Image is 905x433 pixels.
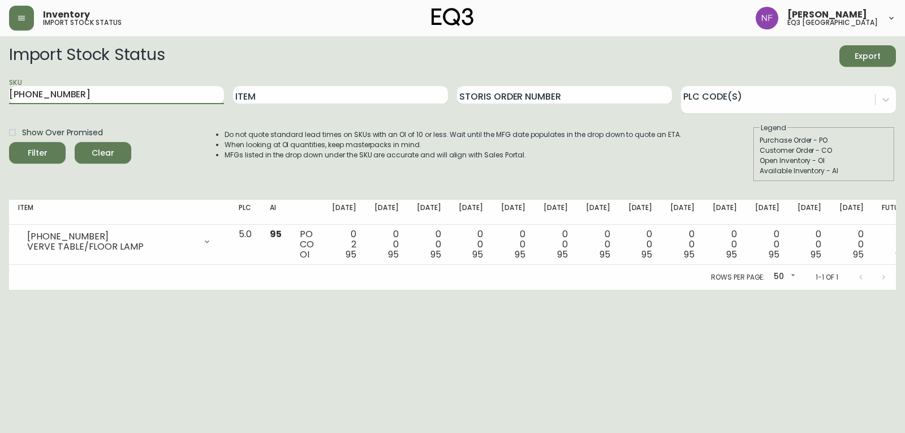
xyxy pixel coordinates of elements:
div: 0 0 [374,229,399,260]
div: 0 0 [544,229,568,260]
div: 0 0 [501,229,525,260]
th: AI [261,200,291,225]
span: 95 [472,248,483,261]
div: 0 0 [459,229,483,260]
span: 95 [684,248,695,261]
div: 0 0 [586,229,610,260]
h5: eq3 [GEOGRAPHIC_DATA] [787,19,878,26]
span: 95 [388,248,399,261]
legend: Legend [760,123,787,133]
li: Do not quote standard lead times on SKUs with an OI of 10 or less. Wait until the MFG date popula... [225,130,682,140]
div: 0 0 [798,229,822,260]
div: VERVE TABLE/FLOOR LAMP [27,242,196,252]
span: 95 [346,248,356,261]
div: Customer Order - CO [760,145,889,156]
div: 0 0 [755,229,779,260]
img: 2185be282f521b9306f6429905cb08b1 [756,7,778,29]
th: [DATE] [450,200,492,225]
button: Clear [75,142,131,164]
div: 0 0 [670,229,695,260]
th: [DATE] [661,200,704,225]
span: 95 [641,248,652,261]
th: [DATE] [746,200,788,225]
th: [DATE] [408,200,450,225]
th: [DATE] [619,200,662,225]
img: logo [432,8,473,26]
div: 0 2 [332,229,356,260]
div: 0 0 [417,229,441,260]
span: Clear [84,146,122,160]
li: When looking at OI quantities, keep masterpacks in mind. [225,140,682,150]
div: 0 0 [628,229,653,260]
span: 95 [600,248,610,261]
span: 95 [853,248,864,261]
span: 95 [557,248,568,261]
div: Available Inventory - AI [760,166,889,176]
td: 5.0 [230,225,261,265]
th: [DATE] [788,200,831,225]
div: 0 0 [839,229,864,260]
th: [DATE] [704,200,746,225]
span: 95 [430,248,441,261]
th: [DATE] [323,200,365,225]
th: [DATE] [535,200,577,225]
span: Inventory [43,10,90,19]
th: [DATE] [830,200,873,225]
div: PO CO [300,229,314,260]
h5: import stock status [43,19,122,26]
th: Item [9,200,230,225]
div: [PHONE_NUMBER] [27,231,196,242]
button: Export [839,45,896,67]
div: 0 0 [713,229,737,260]
span: 95 [515,248,525,261]
span: 95 [811,248,821,261]
li: MFGs listed in the drop down under the SKU are accurate and will align with Sales Portal. [225,150,682,160]
button: Filter [9,142,66,164]
div: [PHONE_NUMBER]VERVE TABLE/FLOOR LAMP [18,229,221,254]
th: PLC [230,200,261,225]
span: 95 [769,248,779,261]
span: [PERSON_NAME] [787,10,867,19]
th: [DATE] [577,200,619,225]
div: 50 [769,268,798,286]
th: [DATE] [365,200,408,225]
span: 95 [270,228,282,241]
span: 95 [726,248,737,261]
span: Show Over Promised [22,127,103,139]
p: 1-1 of 1 [816,272,838,282]
h2: Import Stock Status [9,45,165,67]
span: OI [300,248,309,261]
p: Rows per page: [711,272,765,282]
div: Open Inventory - OI [760,156,889,166]
span: Export [848,49,887,63]
div: Purchase Order - PO [760,135,889,145]
th: [DATE] [492,200,535,225]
